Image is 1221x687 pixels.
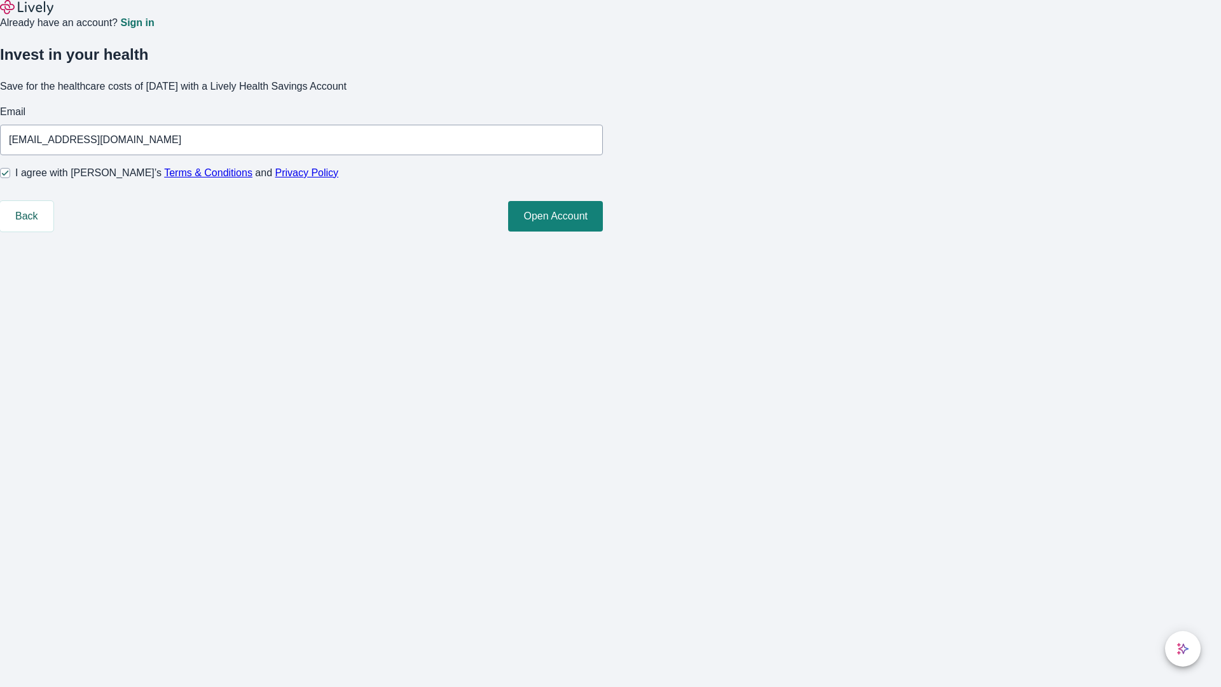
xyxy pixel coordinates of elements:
a: Privacy Policy [275,167,339,178]
a: Terms & Conditions [164,167,252,178]
svg: Lively AI Assistant [1176,642,1189,655]
button: chat [1165,631,1201,667]
button: Open Account [508,201,603,232]
span: I agree with [PERSON_NAME]’s and [15,165,338,181]
a: Sign in [120,18,154,28]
